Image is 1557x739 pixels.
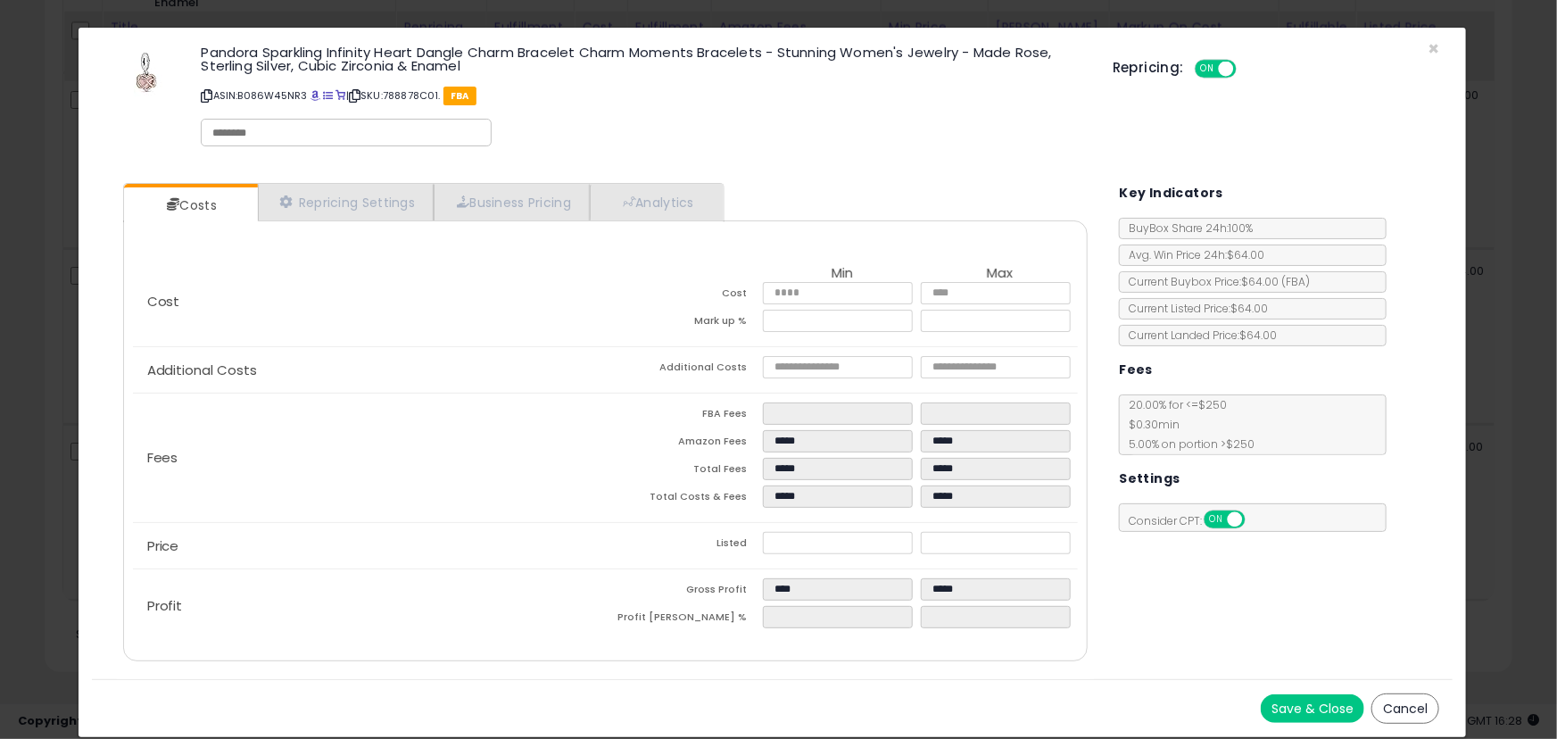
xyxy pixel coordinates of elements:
h5: Repricing: [1113,61,1184,75]
p: Profit [133,599,606,613]
td: Gross Profit [606,578,764,606]
span: FBA [443,87,476,105]
button: Save & Close [1261,694,1364,723]
td: Total Costs & Fees [606,486,764,513]
span: Current Landed Price: $64.00 [1120,328,1277,343]
h5: Fees [1119,359,1153,381]
span: 5.00 % on portion > $250 [1120,436,1255,452]
span: Current Listed Price: $64.00 [1120,301,1268,316]
td: Listed [606,532,764,560]
span: OFF [1243,512,1271,527]
td: Total Fees [606,458,764,486]
a: Your listing only [335,88,345,103]
span: OFF [1234,62,1263,77]
td: Cost [606,282,764,310]
span: BuyBox Share 24h: 100% [1120,220,1253,236]
a: All offer listings [323,88,333,103]
span: 20.00 % for <= $250 [1120,397,1255,452]
th: Min [763,266,921,282]
td: Profit [PERSON_NAME] % [606,606,764,634]
a: Repricing Settings [258,184,435,220]
span: Current Buybox Price: [1120,274,1310,289]
span: $0.30 min [1120,417,1180,432]
span: × [1428,36,1439,62]
a: Analytics [590,184,722,220]
p: Additional Costs [133,363,606,378]
span: ON [1206,512,1229,527]
h5: Settings [1119,468,1180,490]
p: Price [133,539,606,553]
a: BuyBox page [311,88,320,103]
th: Max [921,266,1079,282]
p: ASIN: B086W45NR3 | SKU: 788878C01. [201,81,1086,110]
a: Business Pricing [434,184,590,220]
span: $64.00 [1241,274,1310,289]
h5: Key Indicators [1119,182,1223,204]
h3: Pandora Sparkling Infinity Heart Dangle Charm Bracelet Charm Moments Bracelets - Stunning Women's... [201,46,1086,72]
span: Avg. Win Price 24h: $64.00 [1120,247,1264,262]
span: Consider CPT: [1120,513,1269,528]
a: Costs [124,187,256,223]
td: Mark up % [606,310,764,337]
span: ( FBA ) [1281,274,1310,289]
td: Amazon Fees [606,430,764,458]
button: Cancel [1371,693,1439,724]
img: 31Uw8MtUZ+S._SL60_.jpg [120,46,173,99]
p: Fees [133,451,606,465]
td: Additional Costs [606,356,764,384]
td: FBA Fees [606,403,764,430]
p: Cost [133,295,606,309]
span: ON [1197,62,1219,77]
